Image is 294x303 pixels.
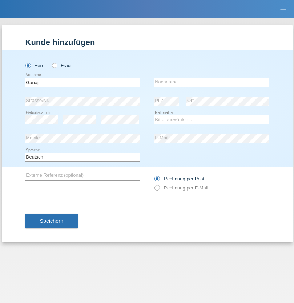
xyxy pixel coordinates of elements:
[279,6,287,13] i: menu
[154,185,159,194] input: Rechnung per E-Mail
[154,185,208,191] label: Rechnung per E-Mail
[154,176,159,185] input: Rechnung per Post
[52,63,57,67] input: Frau
[154,176,204,181] label: Rechnung per Post
[40,218,63,224] span: Speichern
[25,63,30,67] input: Herr
[25,38,269,47] h1: Kunde hinzufügen
[25,214,78,228] button: Speichern
[276,7,290,11] a: menu
[25,63,44,68] label: Herr
[52,63,71,68] label: Frau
